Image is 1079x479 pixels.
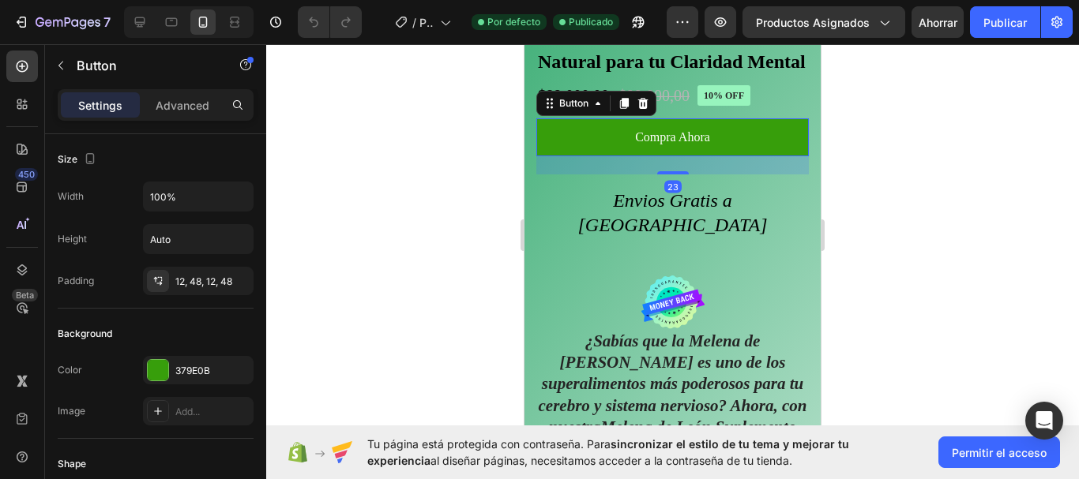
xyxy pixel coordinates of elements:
[58,363,82,377] div: Color
[58,232,87,246] div: Height
[919,16,957,29] font: Ahorrar
[175,405,250,419] div: Add...
[173,41,226,62] pre: 10% off
[156,97,209,114] p: Advanced
[175,275,250,289] div: 12, 48, 12, 48
[12,74,284,112] button: <p>Compra Ahora</p>
[92,39,167,63] div: $99.000,00
[983,16,1027,29] font: Publicar
[1025,402,1063,440] div: Abrir Intercom Messenger
[938,436,1060,468] button: Permitir el acceso
[32,52,67,66] div: Button
[103,14,111,30] font: 7
[16,290,34,301] font: Beta
[412,16,416,29] font: /
[12,39,86,63] div: $89.000,00
[58,457,86,471] div: Shape
[58,274,94,288] div: Padding
[6,6,118,38] button: 7
[912,6,964,38] button: Ahorrar
[58,149,100,170] div: Size
[367,437,611,451] font: Tu página está protegida con contraseña. Para
[952,446,1047,459] font: Permitir el acceso
[524,44,821,425] iframe: Área de diseño
[111,84,186,103] p: Compra Ahora
[33,373,273,414] strong: Melena de León Suplemento Líquido
[58,404,85,418] div: Image
[117,231,180,285] img: gempages_579783376685236757-c9319d50-6657-4a53-b2f8-2492746fabcf.svg
[487,16,540,28] font: Por defecto
[430,454,792,467] font: al diseñar páginas, necesitamos acceder a la contraseña de tu tienda.
[58,327,112,341] div: Background
[144,225,253,253] input: Auto
[743,6,905,38] button: Productos asignados
[569,16,613,28] font: Publicado
[18,169,35,180] font: 450
[970,6,1040,38] button: Publicar
[140,137,157,149] div: 23
[12,143,284,195] h2: Envios Gratis a [GEOGRAPHIC_DATA]
[144,182,253,211] input: Auto
[756,16,870,29] font: Productos asignados
[13,286,283,458] p: ¿Sabías que la Melena de [PERSON_NAME] es uno de los superalimentos más poderosos para tu cerebro...
[175,364,250,378] div: 379E0B
[77,56,211,75] p: Button
[78,97,122,114] p: Settings
[58,189,84,204] div: Width
[298,6,362,38] div: Deshacer/Rehacer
